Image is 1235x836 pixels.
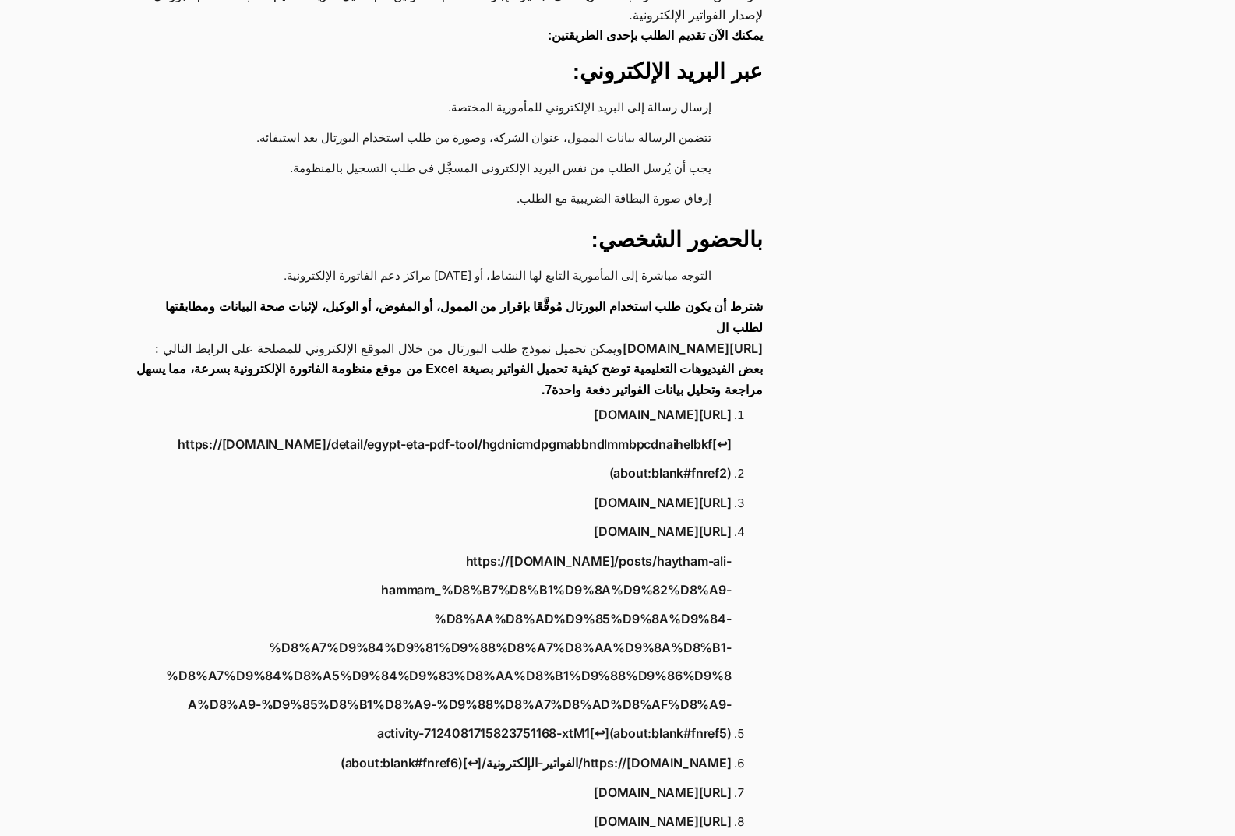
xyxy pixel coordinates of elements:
[147,93,732,124] li: إرسال رسالة إلى البريد الإلكتروني للمأمورية المختصة.
[580,59,763,83] strong: عبر البريد الإلكتروني
[594,489,731,517] a: [URL][DOMAIN_NAME]
[147,185,732,215] li: إرفاق صورة البطاقة الضريبية مع الطلب.
[594,517,731,546] a: [URL][DOMAIN_NAME]
[623,338,763,358] a: [URL][DOMAIN_NAME]
[147,262,732,292] li: التوجه مباشرة إلى المأمورية التابع لها النشاط، أو [DATE] مراكز دعم الفاتورة الإلكترونية.
[147,124,732,154] li: تتضمن الرسالة بيانات الممول، عنوان الشركة، وصورة من طلب استخدام البورتال بعد استيفائه.
[161,430,732,488] a: https://[DOMAIN_NAME]/detail/egypt-eta-pdf-tool/hgdnicmdpgmabbndlmmbpcdnaihelbkf[↩︎](about:blank#...
[545,380,552,400] a: 7
[165,300,763,334] strong: ومطابقتها لطلب ال
[594,807,731,836] a: [URL][DOMAIN_NAME]
[132,226,763,254] h3: :
[132,338,763,358] p: ويمكن تحميل نموذج طلب البورتال من خلال الموقع الإلكتروني للمصلحة على الرابط التالي :
[341,749,732,778] a: https://[DOMAIN_NAME]/الفواتير-الإلكترونية/[↩︎](about:blank#fnref6)
[594,400,731,429] a: [URL][DOMAIN_NAME]
[219,300,763,313] strong: شترط أن يكون طلب استخدام البورتال مُوقَّعًا بإقرار من الممول، أو المفوض، أو الوكيل، لإثبات صحة ال...
[548,29,763,42] strong: يمكنك الآن تقديم الطلب بإحدى الطريقتين:
[132,58,763,86] h3: :
[598,228,763,252] strong: بالحضور الشخصي
[136,362,763,397] strong: بعض الفيديوهات التعليمية توضح كيفية تحميل الفواتير بصيغة Excel من موقع منظومة الفاتورة الإلكتروني...
[594,778,731,807] a: [URL][DOMAIN_NAME]
[147,154,732,185] li: يجب أن يُرسل الطلب من نفس البريد الإلكتروني المسجَّل في طلب التسجيل بالمنظومة.
[161,547,732,748] a: https://[DOMAIN_NAME]/posts/haytham-ali-hammam_%D8%B7%D8%B1%D9%8A%D9%82%D8%A9-%D8%AA%D8%AD%D9%85%...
